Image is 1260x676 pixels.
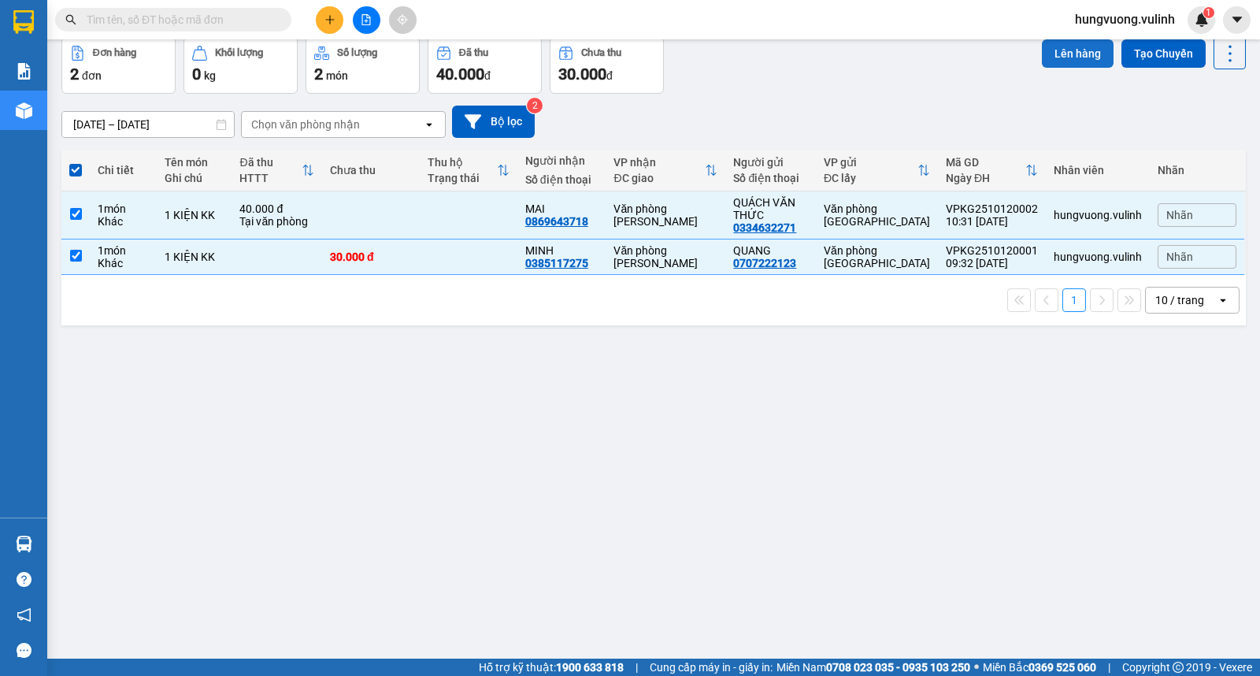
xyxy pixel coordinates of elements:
div: Đã thu [239,156,302,169]
span: | [1108,659,1110,676]
span: notification [17,607,31,622]
div: 40.000 đ [239,202,314,215]
span: copyright [1173,662,1184,673]
button: Đơn hàng2đơn [61,37,176,94]
button: Lên hàng [1042,39,1114,68]
div: VP gửi [824,156,917,169]
button: Chưa thu30.000đ [550,37,664,94]
th: Toggle SortBy [232,150,322,191]
strong: 0708 023 035 - 0935 103 250 [826,661,970,674]
span: Nhãn [1166,251,1193,263]
img: warehouse-icon [16,536,32,552]
div: Người gửi [733,156,808,169]
div: Số điện thoại [733,172,808,184]
span: aim [397,14,408,25]
svg: open [423,118,435,131]
img: icon-new-feature [1195,13,1209,27]
th: Toggle SortBy [816,150,938,191]
sup: 1 [1203,7,1214,18]
span: 0 [192,65,201,84]
div: Số điện thoại [525,173,598,186]
div: VP nhận [613,156,705,169]
input: Tìm tên, số ĐT hoặc mã đơn [87,11,272,28]
div: 0707222123 [733,257,796,269]
div: VPKG2510120001 [946,244,1038,257]
div: HTTT [239,172,302,184]
span: caret-down [1230,13,1244,27]
div: 1 KIỆN KK [165,251,224,263]
button: Đã thu40.000đ [428,37,542,94]
span: 1 [1206,7,1211,18]
strong: 0369 525 060 [1028,661,1096,674]
div: hungvuong.vulinh [1054,251,1142,263]
span: 2 [70,65,79,84]
button: aim [389,6,417,34]
div: 09:32 [DATE] [946,257,1038,269]
span: 40.000 [436,65,484,84]
th: Toggle SortBy [938,150,1046,191]
th: Toggle SortBy [420,150,517,191]
div: hungvuong.vulinh [1054,209,1142,221]
span: đ [606,69,613,82]
div: Nhân viên [1054,164,1142,176]
span: 30.000 [558,65,606,84]
button: caret-down [1223,6,1251,34]
div: Ngày ĐH [946,172,1025,184]
div: 30.000 đ [330,251,412,263]
div: Chi tiết [98,164,149,176]
span: món [326,69,348,82]
div: Chưa thu [581,47,621,58]
strong: 1900 633 818 [556,661,624,674]
div: Chưa thu [330,164,412,176]
span: Miền Bắc [983,659,1096,676]
div: 10 / trang [1155,292,1204,308]
span: question-circle [17,572,31,587]
div: Văn phòng [PERSON_NAME] [613,244,717,269]
button: Khối lượng0kg [183,37,298,94]
div: Nhãn [1158,164,1236,176]
div: Tên món [165,156,224,169]
div: Đơn hàng [93,47,136,58]
div: VPKG2510120002 [946,202,1038,215]
div: MINH [525,244,598,257]
div: 10:31 [DATE] [946,215,1038,228]
button: 1 [1062,288,1086,312]
div: Số lượng [337,47,377,58]
div: Đã thu [459,47,488,58]
div: Thu hộ [428,156,497,169]
span: file-add [361,14,372,25]
div: Chọn văn phòng nhận [251,117,360,132]
div: 1 KIỆN KK [165,209,224,221]
button: Tạo Chuyến [1121,39,1206,68]
div: Khác [98,215,149,228]
div: QUANG [733,244,808,257]
input: Select a date range. [62,112,234,137]
img: solution-icon [16,63,32,80]
sup: 2 [527,98,543,113]
span: plus [324,14,335,25]
div: Văn phòng [PERSON_NAME] [613,202,717,228]
div: Ghi chú [165,172,224,184]
span: đơn [82,69,102,82]
div: 0334632271 [733,221,796,234]
div: 1 món [98,244,149,257]
span: đ [484,69,491,82]
span: Hỗ trợ kỹ thuật: [479,659,624,676]
div: ĐC giao [613,172,705,184]
div: Trạng thái [428,172,497,184]
button: file-add [353,6,380,34]
svg: open [1217,294,1229,306]
div: 0869643718 [525,215,588,228]
span: Nhãn [1166,209,1193,221]
div: Văn phòng [GEOGRAPHIC_DATA] [824,244,930,269]
span: Cung cấp máy in - giấy in: [650,659,773,676]
span: search [65,14,76,25]
span: message [17,643,31,658]
span: hungvuong.vulinh [1062,9,1188,29]
span: Miền Nam [776,659,970,676]
span: ⚪️ [974,664,979,670]
img: logo-vxr [13,10,34,34]
div: MAI [525,202,598,215]
div: QUÁCH VĂN THỨC [733,196,808,221]
div: Mã GD [946,156,1025,169]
